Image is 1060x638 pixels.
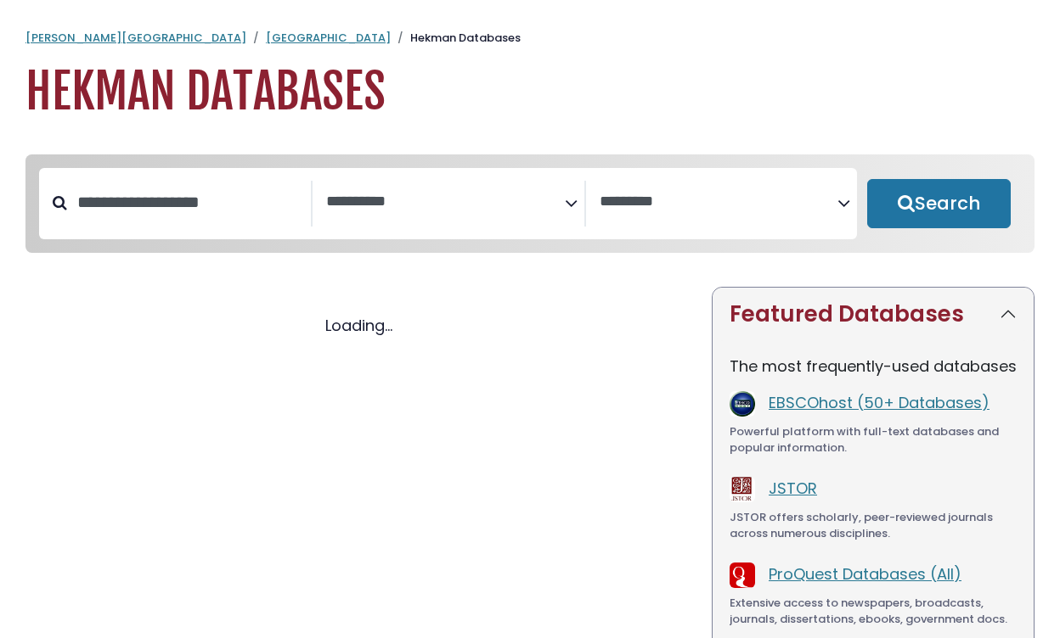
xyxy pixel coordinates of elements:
h1: Hekman Databases [25,64,1035,120]
a: [PERSON_NAME][GEOGRAPHIC_DATA] [25,30,246,46]
textarea: Search [600,193,838,211]
a: EBSCOhost (50+ Databases) [769,392,990,413]
input: Search database by title or keyword [67,188,311,216]
button: Featured Databases [713,288,1034,341]
li: Hekman Databases [391,30,521,47]
button: Submit for Search Results [867,179,1011,228]
p: The most frequently-used databases [730,355,1017,378]
div: Extensive access to newspapers, broadcasts, journals, dissertations, ebooks, government docs. [730,595,1017,628]
nav: breadcrumb [25,30,1035,47]
div: JSTOR offers scholarly, peer-reviewed journals across numerous disciplines. [730,509,1017,542]
div: Loading... [25,314,691,337]
textarea: Search [326,193,565,211]
nav: Search filters [25,154,1035,253]
a: [GEOGRAPHIC_DATA] [266,30,391,46]
div: Powerful platform with full-text databases and popular information. [730,423,1017,456]
a: ProQuest Databases (All) [769,563,961,585]
a: JSTOR [769,478,817,499]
